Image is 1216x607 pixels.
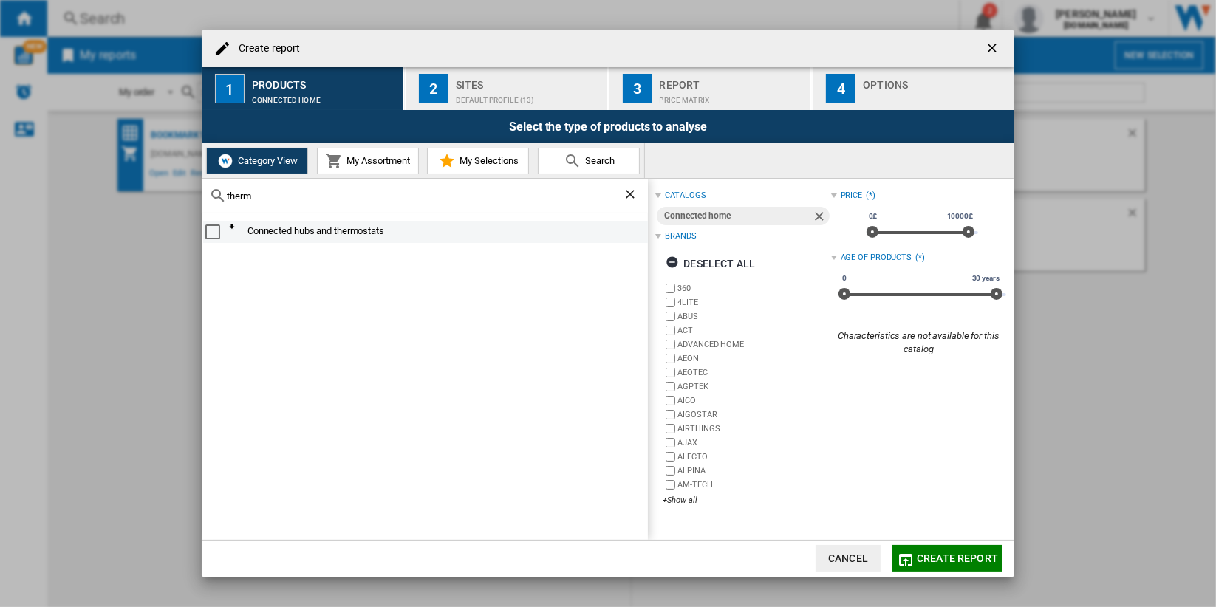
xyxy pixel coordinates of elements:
[812,209,830,227] ng-md-icon: Remove
[666,480,675,490] input: brand.name
[826,74,855,103] div: 4
[206,148,308,174] button: Category View
[677,423,830,434] label: AIRTHINGS
[677,367,830,378] label: AEOTEC
[813,67,1014,110] button: 4 Options
[867,210,880,222] span: 0£
[666,284,675,293] input: brand.name
[677,311,830,322] label: ABUS
[816,545,881,572] button: Cancel
[677,297,830,308] label: 4LITE
[665,230,696,242] div: Brands
[581,155,615,166] span: Search
[841,252,912,264] div: Age of products
[666,312,675,321] input: brand.name
[863,73,1008,89] div: Options
[538,148,640,174] button: Search
[205,223,228,241] md-checkbox: Select
[666,424,675,433] input: brand.name
[252,73,397,89] div: Products
[663,495,830,506] div: +Show all
[677,465,830,476] label: ALPINA
[677,283,830,294] label: 360
[216,152,234,170] img: wiser-icon-white.png
[666,250,755,277] div: Deselect all
[666,340,675,349] input: brand.name
[252,89,397,104] div: Connected home
[677,339,830,350] label: ADVANCED HOME
[666,396,675,405] input: brand.name
[979,34,1008,64] button: getI18NText('BUTTONS.CLOSE_DIALOG')
[227,191,623,202] input: Search in Catalogs
[456,89,601,104] div: Default profile (13)
[666,382,675,391] input: brand.name
[985,41,1002,58] ng-md-icon: getI18NText('BUTTONS.CLOSE_DIALOG')
[456,73,601,89] div: Sites
[831,329,1006,356] div: Characteristics are not available for this catalog
[677,451,830,462] label: ALECTO
[343,155,410,166] span: My Assortment
[677,381,830,392] label: AGPTEK
[970,272,1002,284] span: 30 years
[666,410,675,419] input: brand.name
[666,438,675,447] input: brand.name
[231,41,300,56] h4: Create report
[202,110,1014,143] div: Select the type of products to analyse
[841,190,863,202] div: Price
[234,155,298,166] span: Category View
[664,207,811,225] div: Connected home
[677,409,830,420] label: AIGOSTAR
[202,67,405,110] button: 1 Products Connected home
[666,326,675,335] input: brand.name
[317,148,419,174] button: My Assortment
[677,395,830,406] label: AICO
[666,354,675,363] input: brand.name
[917,552,998,564] span: Create report
[677,479,830,490] label: AM-TECH
[406,67,609,110] button: 2 Sites Default profile (13)
[666,368,675,377] input: brand.name
[427,148,529,174] button: My Selections
[419,74,448,103] div: 2
[666,466,675,476] input: brand.name
[945,210,975,222] span: 10000£
[660,89,805,104] div: Price Matrix
[677,437,830,448] label: AJAX
[623,187,641,205] ng-md-icon: Clear search
[215,74,245,103] div: 1
[677,353,830,364] label: AEON
[666,452,675,462] input: brand.name
[666,298,675,307] input: brand.name
[609,67,813,110] button: 3 Report Price Matrix
[623,74,652,103] div: 3
[228,223,646,241] div: Connected hubs and thermostats
[840,272,849,284] span: 0
[456,155,519,166] span: My Selections
[665,190,706,202] div: catalogs
[661,250,759,277] button: Deselect all
[677,325,830,336] label: ACTI
[892,545,1002,572] button: Create report
[660,73,805,89] div: Report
